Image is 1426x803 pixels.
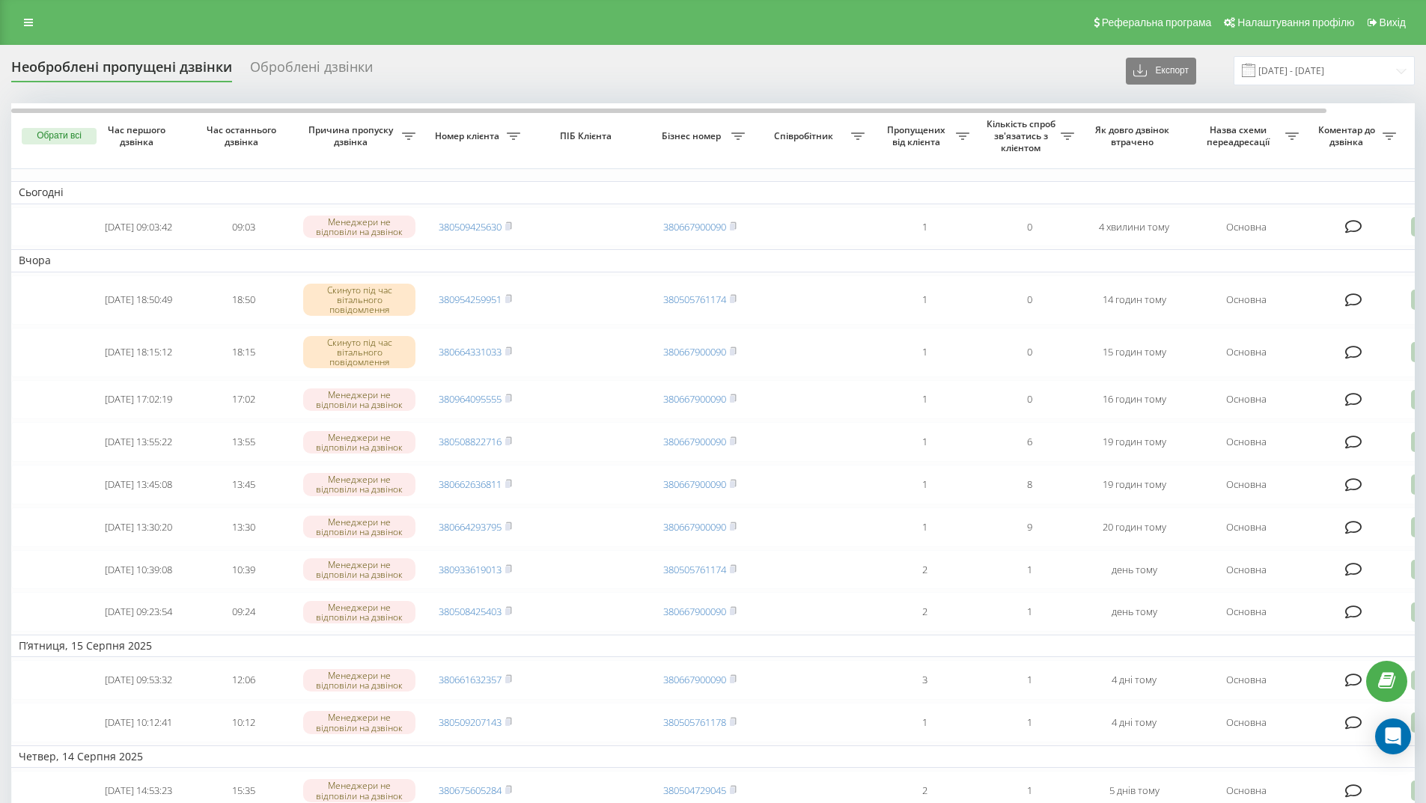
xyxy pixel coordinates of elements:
div: Менеджери не відповіли на дзвінок [303,431,415,454]
td: 2 [872,550,977,590]
a: 380505761174 [663,563,726,576]
td: 19 годин тому [1082,465,1186,504]
td: Основна [1186,380,1306,420]
a: 380964095555 [439,392,502,406]
a: 380505761174 [663,293,726,306]
span: Час першого дзвінка [98,124,179,147]
a: 380508822716 [439,435,502,448]
td: 10:39 [191,550,296,590]
td: 09:24 [191,592,296,632]
td: 10:12 [191,703,296,742]
td: [DATE] 18:50:49 [86,275,191,325]
div: Скинуто під час вітального повідомлення [303,336,415,369]
a: 380509425630 [439,220,502,233]
span: Реферальна програма [1102,16,1212,28]
td: 18:50 [191,275,296,325]
a: 380667900090 [663,605,726,618]
a: 380661632357 [439,673,502,686]
td: [DATE] 18:15:12 [86,328,191,377]
td: Основна [1186,422,1306,462]
td: [DATE] 17:02:19 [86,380,191,420]
td: 0 [977,380,1082,420]
td: 17:02 [191,380,296,420]
td: [DATE] 09:03:42 [86,207,191,247]
td: Основна [1186,507,1306,547]
td: 6 [977,422,1082,462]
td: 1 [977,592,1082,632]
td: 1 [977,703,1082,742]
td: [DATE] 09:23:54 [86,592,191,632]
div: Менеджери не відповіли на дзвінок [303,711,415,733]
div: Скинуто під час вітального повідомлення [303,284,415,317]
td: Основна [1186,550,1306,590]
a: 380667900090 [663,392,726,406]
a: 380509207143 [439,715,502,729]
td: 1 [872,207,977,247]
a: 380667900090 [663,520,726,534]
td: 09:03 [191,207,296,247]
span: Вихід [1380,16,1406,28]
span: Бізнес номер [655,130,731,142]
div: Менеджери не відповіли на дзвінок [303,388,415,411]
span: Коментар до дзвінка [1314,124,1383,147]
td: день тому [1082,550,1186,590]
td: [DATE] 10:39:08 [86,550,191,590]
div: Open Intercom Messenger [1375,718,1411,754]
td: день тому [1082,592,1186,632]
td: 2 [872,592,977,632]
div: Необроблені пропущені дзвінки [11,59,232,82]
td: 4 дні тому [1082,660,1186,700]
td: 1 [977,550,1082,590]
span: Як довго дзвінок втрачено [1094,124,1174,147]
td: 16 годин тому [1082,380,1186,420]
td: 15 годин тому [1082,328,1186,377]
span: Час останнього дзвінка [203,124,284,147]
a: 380675605284 [439,784,502,797]
div: Менеджери не відповіли на дзвінок [303,473,415,495]
span: ПІБ Клієнта [540,130,635,142]
td: 20 годин тому [1082,507,1186,547]
span: Кількість спроб зв'язатись з клієнтом [984,118,1061,153]
div: Менеджери не відповіли на дзвінок [303,779,415,802]
td: [DATE] 13:30:20 [86,507,191,547]
td: 1 [872,465,977,504]
td: 0 [977,275,1082,325]
td: 18:15 [191,328,296,377]
td: [DATE] 13:55:22 [86,422,191,462]
a: 380667900090 [663,220,726,233]
td: 13:55 [191,422,296,462]
td: Основна [1186,660,1306,700]
td: 1 [872,380,977,420]
td: Основна [1186,207,1306,247]
span: Номер клієнта [430,130,507,142]
span: Назва схеми переадресації [1194,124,1285,147]
a: 380508425403 [439,605,502,618]
span: Пропущених від клієнта [880,124,956,147]
td: 1 [977,660,1082,700]
td: 1 [872,703,977,742]
div: Оброблені дзвінки [250,59,373,82]
a: 380667900090 [663,673,726,686]
span: Налаштування профілю [1237,16,1354,28]
td: [DATE] 13:45:08 [86,465,191,504]
a: 380505761178 [663,715,726,729]
td: 12:06 [191,660,296,700]
td: 1 [872,328,977,377]
td: 9 [977,507,1082,547]
td: 4 хвилини тому [1082,207,1186,247]
td: 3 [872,660,977,700]
a: 380667900090 [663,435,726,448]
a: 380933619013 [439,563,502,576]
a: 380664293795 [439,520,502,534]
button: Експорт [1126,58,1196,85]
td: 1 [872,507,977,547]
button: Обрати всі [22,128,97,144]
td: 14 годин тому [1082,275,1186,325]
td: 8 [977,465,1082,504]
a: 380667900090 [663,477,726,491]
td: Основна [1186,592,1306,632]
a: 380667900090 [663,345,726,358]
a: 380954259951 [439,293,502,306]
td: 13:30 [191,507,296,547]
div: Менеджери не відповіли на дзвінок [303,669,415,691]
